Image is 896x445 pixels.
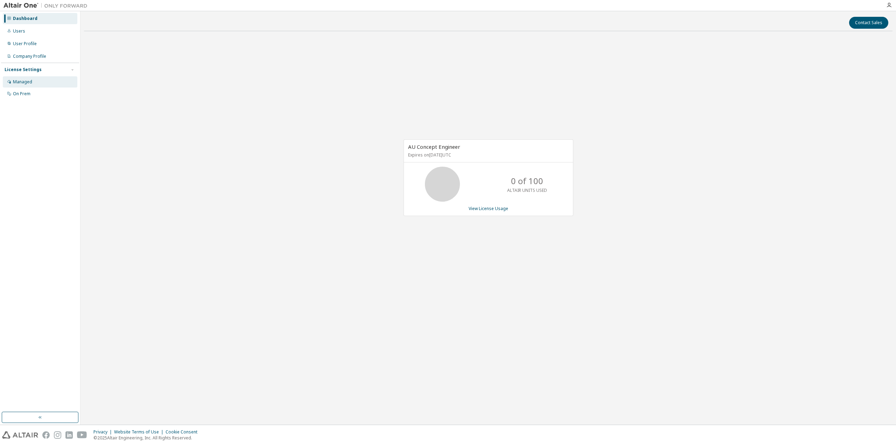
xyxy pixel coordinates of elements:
[507,187,547,193] p: ALTAIR UNITS USED
[65,431,73,439] img: linkedin.svg
[13,79,32,85] div: Managed
[114,429,166,435] div: Website Terms of Use
[13,54,46,59] div: Company Profile
[13,91,30,97] div: On Prem
[93,429,114,435] div: Privacy
[13,41,37,47] div: User Profile
[511,175,543,187] p: 0 of 100
[2,431,38,439] img: altair_logo.svg
[93,435,202,441] p: © 2025 Altair Engineering, Inc. All Rights Reserved.
[42,431,50,439] img: facebook.svg
[849,17,888,29] button: Contact Sales
[408,152,567,158] p: Expires on [DATE] UTC
[166,429,202,435] div: Cookie Consent
[3,2,91,9] img: Altair One
[54,431,61,439] img: instagram.svg
[5,67,42,72] div: License Settings
[13,28,25,34] div: Users
[77,431,87,439] img: youtube.svg
[408,143,460,150] span: AU Concept Engineer
[13,16,37,21] div: Dashboard
[469,206,508,211] a: View License Usage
